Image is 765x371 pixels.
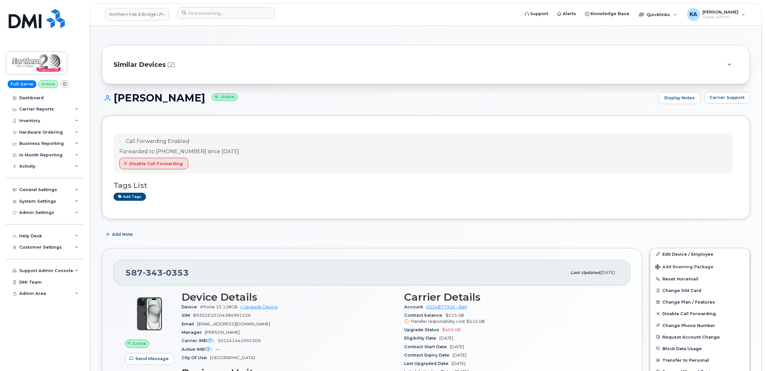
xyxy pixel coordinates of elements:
span: Contract Start Date [404,344,450,349]
span: 0353 [163,268,189,278]
button: Change Phone Number [650,320,750,331]
span: 343 [143,268,163,278]
h1: [PERSON_NAME] [102,92,655,103]
span: 355241442955309 [217,338,261,343]
span: City Of Use [182,355,210,360]
span: 587 [125,268,189,278]
span: Similar Devices [114,60,166,69]
span: [PERSON_NAME] [205,330,240,335]
span: $465.08 [442,327,461,332]
div: Forwarded to [PHONE_NUMBER] since [DATE] [119,148,239,155]
button: Reset Voicemail [650,273,750,285]
span: Add Roaming Package [655,264,713,270]
button: Disable Call Forwarding [650,308,750,319]
button: Transfer to Personal [650,354,750,366]
span: Eligibility Date [404,336,439,340]
span: Last Upgraded Date [404,361,452,366]
span: Carrier Support [710,94,744,101]
span: 89302610104384991226 [193,313,251,318]
button: Change SIM Card [650,285,750,296]
span: Manager [182,330,205,335]
small: Active [212,93,238,101]
span: Device [182,305,200,309]
a: Display Notes [658,92,701,104]
a: + Upgrade Device [240,305,278,309]
h3: Device Details [182,291,396,303]
span: Send Message [135,356,169,362]
img: iPhone_15_Black.png [130,295,169,333]
span: [DATE] [452,361,465,366]
button: Add Note [102,229,138,240]
a: Edit Device / Employee [650,248,750,260]
span: — [216,347,220,352]
span: (2) [167,60,175,69]
a: Add tags [114,193,146,201]
span: [DATE] [453,353,466,358]
span: Call Forwarding Enabled [126,138,190,144]
span: [DATE] [439,336,453,340]
span: Contract Expiry Date [404,353,453,358]
h3: Carrier Details [404,291,619,303]
span: $515.08 [404,313,619,324]
button: Add Roaming Package [650,260,750,273]
h3: Tags List [114,181,738,190]
span: [GEOGRAPHIC_DATA] [210,355,255,360]
button: Request Account Change [650,331,750,343]
span: Disable Call Forwarding [662,311,716,316]
span: $515.08 [466,319,485,324]
span: Carrier IMEI [182,338,217,343]
span: [DATE] [600,270,615,275]
span: Active [132,340,146,347]
span: SIM [182,313,193,318]
span: Upgrade Status [404,327,442,332]
button: Disable Call Forwarding [119,158,188,169]
span: Transfer responsibility cost [411,319,465,324]
button: Change Plan / Features [650,296,750,308]
span: Add Note [112,231,133,237]
span: Change Plan / Features [662,300,715,305]
span: Contract balance [404,313,446,318]
span: Account [404,305,426,309]
span: Email [182,322,197,326]
span: Disable Call Forwarding [129,161,183,167]
span: [DATE] [450,344,464,349]
span: Last updated [571,270,600,275]
span: [EMAIL_ADDRESS][DOMAIN_NAME] [197,322,270,326]
button: Send Message [125,353,174,365]
span: iPhone 15 128GB [200,305,238,309]
button: Carrier Support [704,92,750,103]
a: 0534877356 - Bell [426,305,467,309]
iframe: Messenger Launcher [737,343,760,366]
span: Active IMEI [182,347,216,352]
button: Block Data Usage [650,343,750,354]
